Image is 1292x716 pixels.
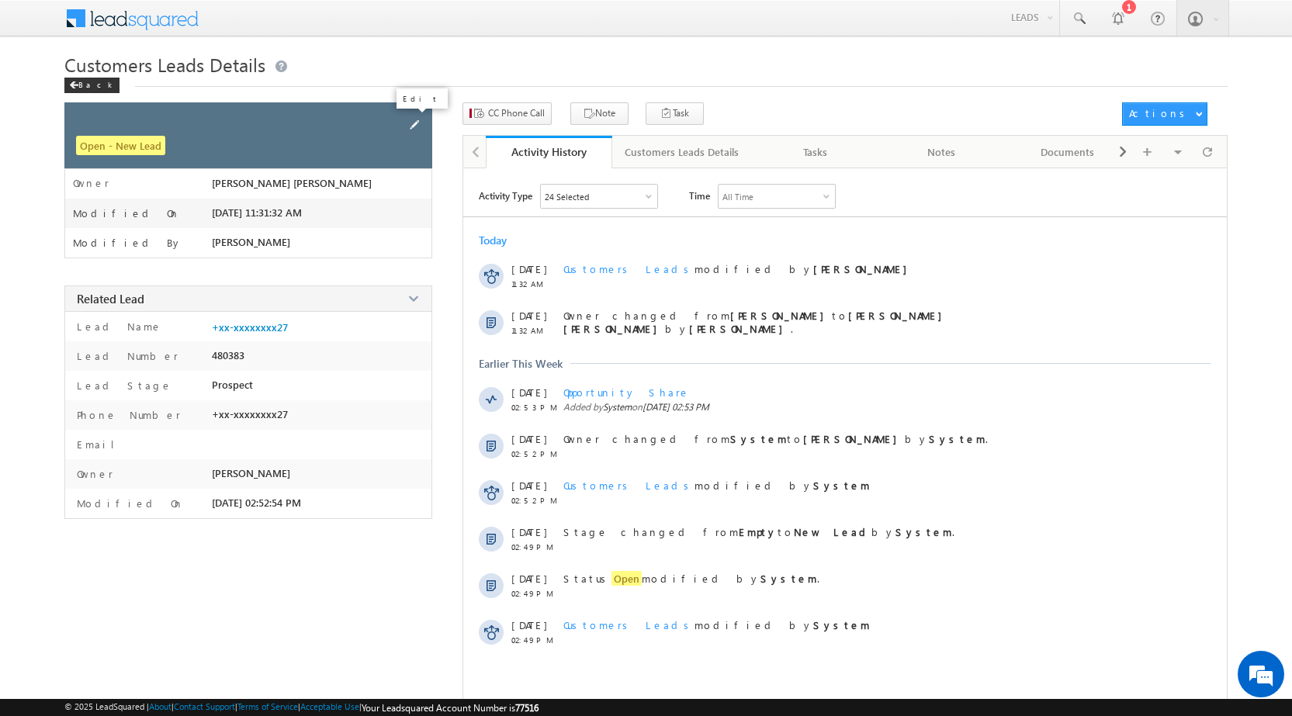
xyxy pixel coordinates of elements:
div: Today [479,233,529,247]
span: Open [611,571,642,586]
span: Customers Leads [563,262,694,275]
label: Modified By [73,237,182,249]
span: 480383 [212,349,244,361]
a: Notes [879,136,1006,168]
span: Related Lead [77,291,144,306]
span: [PERSON_NAME] [PERSON_NAME] [212,177,372,189]
label: Modified On [73,496,184,510]
span: 77516 [515,702,539,714]
span: [DATE] 11:31:32 AM [212,206,302,219]
span: Customers Leads [563,618,694,631]
button: Actions [1122,102,1207,126]
div: 24 Selected [545,192,589,202]
span: [DATE] [511,618,546,631]
a: Tasks [753,136,879,168]
span: modified by [563,262,915,275]
span: Time [689,184,710,207]
div: Earlier This Week [479,356,563,371]
a: Acceptable Use [300,701,359,711]
a: Documents [1005,136,1131,168]
span: 02:52 PM [511,496,558,505]
a: Contact Support [174,701,235,711]
strong: [PERSON_NAME] [689,322,791,335]
strong: System [895,525,952,538]
span: +xx-xxxxxxxx27 [212,408,288,420]
label: Owner [73,177,109,189]
strong: New Lead [794,525,871,538]
a: +xx-xxxxxxxx27 [212,321,288,334]
div: Owner Changed,Status Changed,Stage Changed,Source Changed,Notes & 19 more.. [541,185,657,208]
span: [DATE] [511,432,546,445]
a: Customers Leads Details [612,136,753,168]
span: [DATE] 02:52:54 PM [212,496,301,509]
span: 11:32 AM [511,326,558,335]
span: Prospect [212,379,253,391]
button: Task [646,102,704,125]
span: Open - New Lead [76,136,165,155]
span: 02:52 PM [511,449,558,458]
span: Owner changed from to by . [563,432,988,445]
span: 02:49 PM [511,589,558,598]
p: Edit [403,93,442,104]
a: About [149,701,171,711]
span: CC Phone Call [488,106,545,120]
span: [DATE] [511,262,546,275]
strong: System [813,479,870,492]
span: [DATE] [511,386,546,399]
label: Email [73,438,126,451]
div: Customers Leads Details [625,143,739,161]
div: All Time [722,192,753,202]
strong: System [730,432,787,445]
span: Opportunity Share [563,386,690,399]
span: modified by [563,479,870,492]
strong: [PERSON_NAME] [PERSON_NAME] [563,309,950,335]
strong: [PERSON_NAME] [813,262,915,275]
div: Activity History [497,144,601,159]
a: Terms of Service [237,701,298,711]
label: Lead Name [73,320,162,333]
strong: System [813,618,870,631]
strong: System [760,572,817,585]
span: Status modified by . [563,571,819,586]
div: Actions [1129,106,1190,120]
span: [DATE] 02:53 PM [643,401,709,413]
span: Customers Leads Details [64,52,265,77]
label: Lead Stage [73,379,172,392]
strong: [PERSON_NAME] [803,432,905,445]
span: [PERSON_NAME] [212,236,290,248]
button: CC Phone Call [462,102,552,125]
span: [PERSON_NAME] [212,467,290,479]
div: Documents [1017,143,1117,161]
label: Lead Number [73,349,178,362]
span: Customers Leads [563,479,694,492]
span: Activity Type [479,184,532,207]
div: Back [64,78,120,93]
span: modified by [563,618,870,631]
span: [DATE] [511,525,546,538]
span: 02:53 PM [511,403,558,412]
span: 02:49 PM [511,542,558,552]
strong: [PERSON_NAME] [730,309,832,322]
span: [DATE] [511,572,546,585]
div: Notes [892,143,992,161]
a: Activity History [486,136,612,168]
label: Phone Number [73,408,181,421]
label: Owner [73,467,113,480]
span: [DATE] [511,479,546,492]
span: [DATE] [511,309,546,322]
span: 02:49 PM [511,635,558,645]
span: Your Leadsquared Account Number is [362,702,539,714]
button: Note [570,102,629,125]
span: 11:32 AM [511,279,558,289]
span: Owner changed from to by . [563,309,950,335]
span: Stage changed from to by . [563,525,954,538]
strong: System [929,432,985,445]
span: System [603,401,632,413]
strong: Empty [739,525,778,538]
span: © 2025 LeadSquared | | | | | [64,701,539,714]
div: Tasks [765,143,865,161]
span: Added by on [563,401,1162,413]
label: Modified On [73,207,180,220]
